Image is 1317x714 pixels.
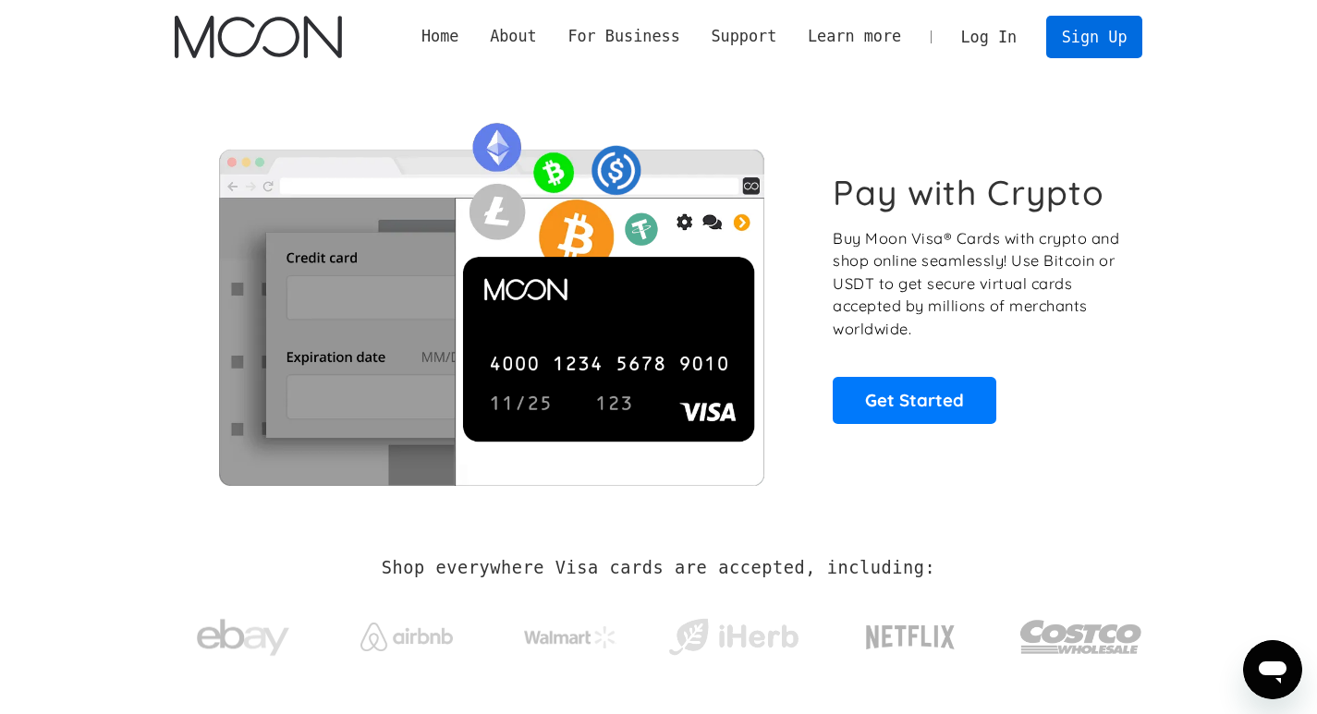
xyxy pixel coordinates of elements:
a: Sign Up [1046,16,1142,57]
a: Walmart [501,608,639,658]
img: Moon Logo [175,16,342,58]
h1: Pay with Crypto [833,172,1104,213]
img: Netflix [864,614,957,660]
img: iHerb [665,613,802,661]
div: About [474,25,552,48]
img: Costco [1019,602,1143,672]
div: Support [696,25,792,48]
a: ebay [175,590,312,676]
a: Get Started [833,377,996,423]
a: Netflix [828,596,994,670]
h2: Shop everywhere Visa cards are accepted, including: [382,558,935,578]
a: iHerb [665,595,802,671]
img: ebay [197,609,289,667]
div: For Business [567,25,679,48]
a: Airbnb [337,604,475,660]
a: Costco [1019,584,1143,681]
a: home [175,16,342,58]
div: Support [711,25,776,48]
a: Log In [945,17,1032,57]
div: Learn more [808,25,901,48]
img: Walmart [524,626,616,648]
iframe: Button to launch messaging window [1243,640,1302,699]
p: Buy Moon Visa® Cards with crypto and shop online seamlessly! Use Bitcoin or USDT to get secure vi... [833,227,1122,341]
img: Moon Cards let you spend your crypto anywhere Visa is accepted. [175,110,808,485]
div: For Business [553,25,696,48]
div: About [490,25,537,48]
div: Learn more [792,25,917,48]
a: Home [406,25,474,48]
img: Airbnb [360,623,453,651]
